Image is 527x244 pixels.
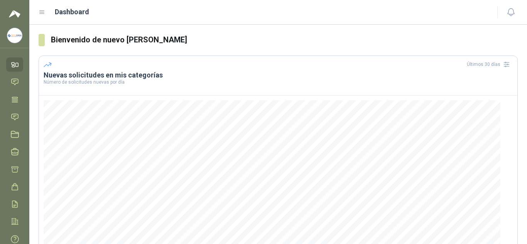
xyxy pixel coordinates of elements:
div: Últimos 30 días [467,58,513,71]
h3: Bienvenido de nuevo [PERSON_NAME] [51,34,518,46]
img: Logo peakr [9,9,20,19]
h3: Nuevas solicitudes en mis categorías [44,71,513,80]
p: Número de solicitudes nuevas por día [44,80,513,84]
h1: Dashboard [55,7,89,17]
img: Company Logo [7,28,22,43]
